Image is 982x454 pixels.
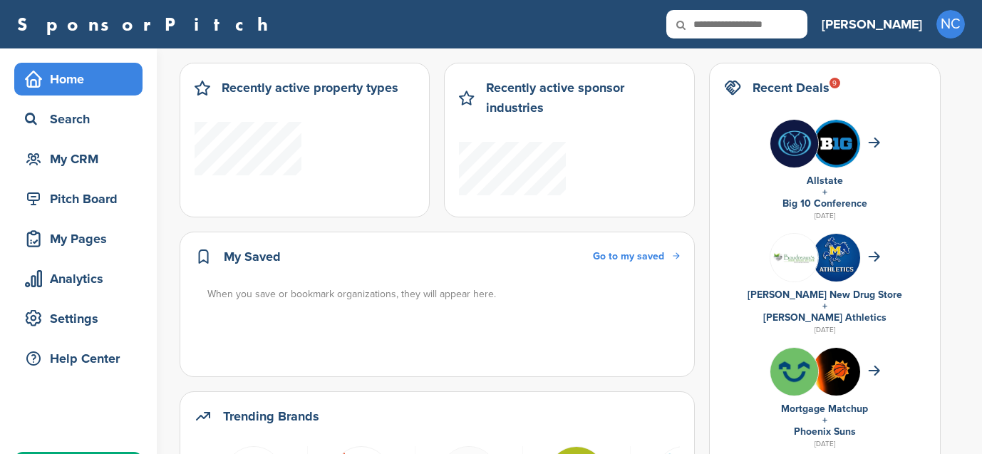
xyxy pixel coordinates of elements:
[21,226,143,252] div: My Pages
[486,78,680,118] h2: Recently active sponsor industries
[822,14,922,34] h3: [PERSON_NAME]
[782,197,867,210] a: Big 10 Conference
[14,302,143,335] a: Settings
[223,406,319,426] h2: Trending Brands
[763,311,887,324] a: [PERSON_NAME] Athletics
[21,186,143,212] div: Pitch Board
[21,106,143,132] div: Search
[14,222,143,255] a: My Pages
[812,234,860,282] img: Zebvxuqj 400x400
[593,250,664,262] span: Go to my saved
[770,234,818,282] img: Group 247
[14,262,143,295] a: Analytics
[822,186,827,198] a: +
[724,438,926,450] div: [DATE]
[17,15,277,33] a: SponsorPitch
[807,175,843,187] a: Allstate
[224,247,281,267] h2: My Saved
[21,306,143,331] div: Settings
[14,103,143,135] a: Search
[21,346,143,371] div: Help Center
[936,10,965,38] span: NC
[822,414,827,426] a: +
[794,425,856,438] a: Phoenix Suns
[770,120,818,167] img: Bi wggbs 400x400
[781,403,868,415] a: Mortgage Matchup
[724,324,926,336] div: [DATE]
[753,78,829,98] h2: Recent Deals
[21,266,143,292] div: Analytics
[14,63,143,96] a: Home
[21,146,143,172] div: My CRM
[222,78,398,98] h2: Recently active property types
[14,182,143,215] a: Pitch Board
[770,348,818,396] img: Flurpgkm 400x400
[593,249,680,264] a: Go to my saved
[748,289,902,301] a: [PERSON_NAME] New Drug Store
[21,66,143,92] div: Home
[207,287,681,302] div: When you save or bookmark organizations, they will appear here.
[822,300,827,312] a: +
[14,143,143,175] a: My CRM
[812,348,860,396] img: 70sdsdto 400x400
[829,78,840,88] div: 9
[812,120,860,167] img: Eum25tej 400x400
[822,9,922,40] a: [PERSON_NAME]
[724,210,926,222] div: [DATE]
[14,342,143,375] a: Help Center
